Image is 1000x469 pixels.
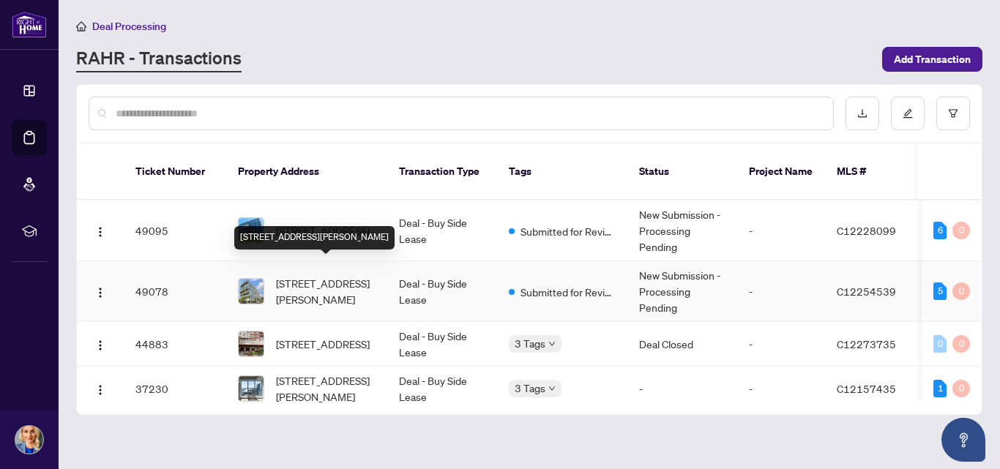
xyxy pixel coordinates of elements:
div: 0 [952,282,970,300]
td: Deal - Buy Side Lease [387,322,497,367]
span: [STREET_ADDRESS] [276,336,370,352]
span: Add Transaction [894,48,971,71]
div: 0 [952,222,970,239]
td: - [627,367,737,411]
div: 1 [933,380,947,397]
span: filter [948,108,958,119]
span: C12157435 [837,382,896,395]
img: Logo [94,226,106,238]
td: Deal Closed [627,322,737,367]
th: Project Name [737,143,825,200]
img: Logo [94,339,106,351]
button: Open asap [941,418,985,462]
img: Logo [94,384,106,396]
button: Logo [89,219,112,242]
button: download [846,97,879,130]
td: - [737,200,825,261]
td: Deal - Buy Side Lease [387,261,497,322]
span: download [857,108,867,119]
th: MLS # [825,143,913,200]
a: RAHR - Transactions [76,46,242,72]
span: down [548,340,556,348]
div: 6 [933,222,947,239]
button: Add Transaction [882,47,982,72]
img: thumbnail-img [239,376,264,401]
img: thumbnail-img [239,331,264,356]
span: [STREET_ADDRESS][PERSON_NAME] [276,372,376,405]
th: Ticket Number [124,143,226,200]
th: Status [627,143,737,200]
button: Logo [89,332,112,356]
td: - [737,322,825,367]
span: Submitted for Review [520,223,616,239]
img: thumbnail-img [239,279,264,304]
th: Property Address [226,143,387,200]
div: 0 [933,335,947,353]
td: New Submission - Processing Pending [627,200,737,261]
img: logo [12,11,47,38]
td: 49078 [124,261,226,322]
th: Transaction Type [387,143,497,200]
div: [STREET_ADDRESS][PERSON_NAME] [234,226,395,249]
span: [STREET_ADDRESS][PERSON_NAME] [276,275,376,307]
td: - [737,261,825,322]
img: thumbnail-img [239,218,264,243]
span: C12273735 [837,337,896,350]
span: C12228099 [837,224,896,237]
span: Submitted for Review [520,284,616,300]
td: New Submission - Processing Pending [627,261,737,322]
td: 44883 [124,322,226,367]
span: 3 Tags [515,380,545,397]
td: Deal - Buy Side Lease [387,367,497,411]
th: Tags [497,143,627,200]
img: Logo [94,287,106,299]
div: 5 [933,282,947,300]
div: 0 [952,380,970,397]
span: [STREET_ADDRESS] [276,222,370,239]
span: edit [903,108,913,119]
button: Logo [89,279,112,303]
img: Profile Icon [15,426,43,454]
span: down [548,385,556,392]
div: 0 [952,335,970,353]
span: 3 Tags [515,335,545,352]
td: - [737,367,825,411]
span: C12254539 [837,285,896,298]
button: filter [936,97,970,130]
td: 37230 [124,367,226,411]
button: Logo [89,377,112,400]
span: Deal Processing [92,20,166,33]
button: edit [891,97,925,130]
span: home [76,21,86,31]
td: 49095 [124,200,226,261]
td: Deal - Buy Side Lease [387,200,497,261]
